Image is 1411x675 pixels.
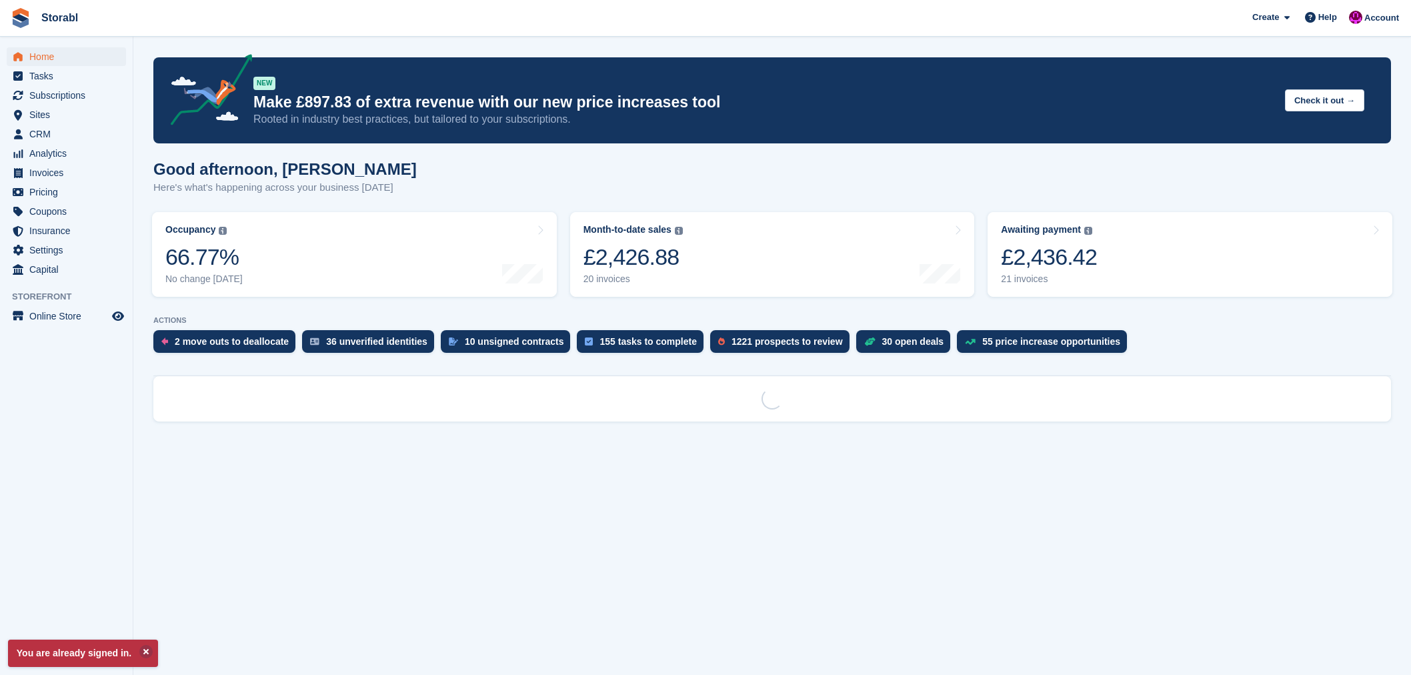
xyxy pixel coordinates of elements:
span: Invoices [29,163,109,182]
a: Month-to-date sales £2,426.88 20 invoices [570,212,975,297]
div: £2,436.42 [1001,243,1097,271]
img: icon-info-grey-7440780725fd019a000dd9b08b2336e03edf1995a4989e88bcd33f0948082b44.svg [675,227,683,235]
div: NEW [253,77,275,90]
span: Sites [29,105,109,124]
div: Month-to-date sales [583,224,671,235]
span: Settings [29,241,109,259]
img: deal-1b604bf984904fb50ccaf53a9ad4b4a5d6e5aea283cecdc64d6e3604feb123c2.svg [864,337,876,346]
div: 21 invoices [1001,273,1097,285]
img: prospect-51fa495bee0391a8d652442698ab0144808aea92771e9ea1ae160a38d050c398.svg [718,337,725,346]
a: menu [7,105,126,124]
span: Subscriptions [29,86,109,105]
div: 36 unverified identities [326,336,427,347]
span: Insurance [29,221,109,240]
span: Online Store [29,307,109,325]
a: 1221 prospects to review [710,330,856,360]
a: 2 move outs to deallocate [153,330,302,360]
a: menu [7,221,126,240]
span: Tasks [29,67,109,85]
div: 20 invoices [583,273,683,285]
a: 36 unverified identities [302,330,441,360]
div: 30 open deals [882,336,944,347]
img: icon-info-grey-7440780725fd019a000dd9b08b2336e03edf1995a4989e88bcd33f0948082b44.svg [219,227,227,235]
a: 155 tasks to complete [577,330,710,360]
div: £2,426.88 [583,243,683,271]
a: menu [7,260,126,279]
img: stora-icon-8386f47178a22dfd0bd8f6a31ec36ba5ce8667c1dd55bd0f319d3a0aa187defe.svg [11,8,31,28]
div: 55 price increase opportunities [982,336,1120,347]
a: Preview store [110,308,126,324]
a: Storabl [36,7,83,29]
span: Coupons [29,202,109,221]
span: Create [1252,11,1279,24]
span: Pricing [29,183,109,201]
a: menu [7,307,126,325]
a: menu [7,202,126,221]
img: price-adjustments-announcement-icon-8257ccfd72463d97f412b2fc003d46551f7dbcb40ab6d574587a9cd5c0d94... [159,54,253,130]
img: contract_signature_icon-13c848040528278c33f63329250d36e43548de30e8caae1d1a13099fd9432cc5.svg [449,337,458,346]
a: 55 price increase opportunities [957,330,1134,360]
span: Capital [29,260,109,279]
div: No change [DATE] [165,273,243,285]
img: verify_identity-adf6edd0f0f0b5bbfe63781bf79b02c33cf7c696d77639b501bdc392416b5a36.svg [310,337,319,346]
a: menu [7,125,126,143]
a: 10 unsigned contracts [441,330,577,360]
p: You are already signed in. [8,640,158,667]
span: Analytics [29,144,109,163]
div: Occupancy [165,224,215,235]
span: Home [29,47,109,66]
span: Account [1364,11,1399,25]
img: Helen Morton [1349,11,1362,24]
span: CRM [29,125,109,143]
img: price_increase_opportunities-93ffe204e8149a01c8c9dc8f82e8f89637d9d84a8eef4429ea346261dce0b2c0.svg [965,339,976,345]
button: Check it out → [1285,89,1364,111]
a: Occupancy 66.77% No change [DATE] [152,212,557,297]
img: move_outs_to_deallocate_icon-f764333ba52eb49d3ac5e1228854f67142a1ed5810a6f6cc68b1a99e826820c5.svg [161,337,168,346]
div: 155 tasks to complete [599,336,697,347]
div: 1221 prospects to review [732,336,843,347]
p: Make £897.83 of extra revenue with our new price increases tool [253,93,1274,112]
span: Storefront [12,290,133,303]
a: menu [7,86,126,105]
div: 66.77% [165,243,243,271]
img: task-75834270c22a3079a89374b754ae025e5fb1db73e45f91037f5363f120a921f8.svg [585,337,593,346]
a: menu [7,47,126,66]
a: Awaiting payment £2,436.42 21 invoices [988,212,1392,297]
p: Here's what's happening across your business [DATE] [153,180,417,195]
div: Awaiting payment [1001,224,1081,235]
a: 30 open deals [856,330,958,360]
p: ACTIONS [153,316,1391,325]
a: menu [7,144,126,163]
a: menu [7,163,126,182]
span: Help [1318,11,1337,24]
div: 10 unsigned contracts [465,336,564,347]
a: menu [7,183,126,201]
p: Rooted in industry best practices, but tailored to your subscriptions. [253,112,1274,127]
h1: Good afternoon, [PERSON_NAME] [153,160,417,178]
a: menu [7,241,126,259]
a: menu [7,67,126,85]
img: icon-info-grey-7440780725fd019a000dd9b08b2336e03edf1995a4989e88bcd33f0948082b44.svg [1084,227,1092,235]
div: 2 move outs to deallocate [175,336,289,347]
